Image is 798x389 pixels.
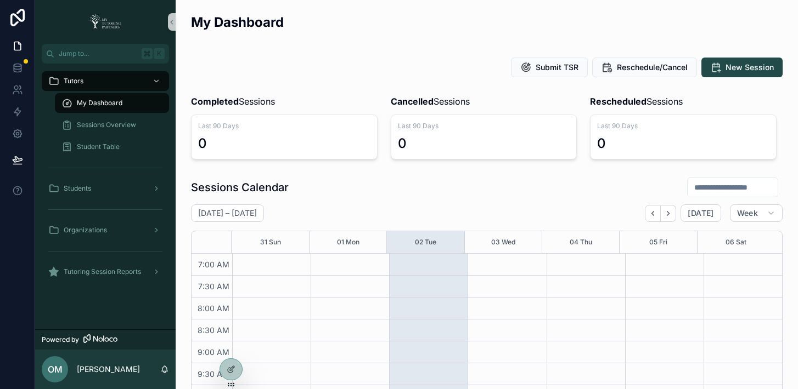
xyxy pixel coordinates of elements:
[195,282,232,291] span: 7:30 AM
[42,71,169,91] a: Tutors
[617,62,688,73] span: Reschedule/Cancel
[195,347,232,357] span: 9:00 AM
[42,262,169,282] a: Tutoring Session Reports
[260,231,281,253] button: 31 Sun
[398,122,570,130] span: Last 90 Days
[726,231,746,253] button: 06 Sat
[701,58,783,77] button: New Session
[688,208,713,218] span: [DATE]
[737,208,758,218] span: Week
[597,122,769,130] span: Last 90 Days
[398,135,407,152] div: 0
[195,325,232,335] span: 8:30 AM
[191,95,275,108] span: Sessions
[511,58,588,77] button: Submit TSR
[35,329,176,350] a: Powered by
[155,49,164,58] span: K
[55,137,169,157] a: Student Table
[35,64,176,296] div: scrollable content
[198,135,207,152] div: 0
[195,304,232,313] span: 8:00 AM
[661,205,676,222] button: Next
[726,62,774,73] span: New Session
[491,231,515,253] button: 03 Wed
[536,62,578,73] span: Submit TSR
[77,142,120,151] span: Student Table
[198,208,257,219] h2: [DATE] – [DATE]
[590,96,647,107] strong: Rescheduled
[48,363,63,376] span: OM
[391,95,470,108] span: Sessions
[55,115,169,135] a: Sessions Overview
[55,93,169,113] a: My Dashboard
[645,205,661,222] button: Back
[42,335,79,344] span: Powered by
[59,49,137,58] span: Jump to...
[391,96,434,107] strong: Cancelled
[590,95,683,108] span: Sessions
[597,135,606,152] div: 0
[191,13,284,31] h2: My Dashboard
[86,13,125,31] img: App logo
[195,260,232,269] span: 7:00 AM
[592,58,697,77] button: Reschedule/Cancel
[77,121,136,129] span: Sessions Overview
[191,96,239,107] strong: Completed
[42,44,169,64] button: Jump to...K
[195,369,232,379] span: 9:30 AM
[570,231,592,253] button: 04 Thu
[649,231,667,253] button: 05 Fri
[730,204,783,222] button: Week
[64,77,83,85] span: Tutors
[42,220,169,240] a: Organizations
[64,226,107,234] span: Organizations
[64,184,91,193] span: Students
[77,99,122,107] span: My Dashboard
[337,231,359,253] button: 01 Mon
[191,180,289,195] h1: Sessions Calendar
[198,122,370,130] span: Last 90 Days
[681,204,721,222] button: [DATE]
[77,364,140,375] p: [PERSON_NAME]
[42,179,169,198] a: Students
[64,267,141,276] span: Tutoring Session Reports
[415,231,436,253] button: 02 Tue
